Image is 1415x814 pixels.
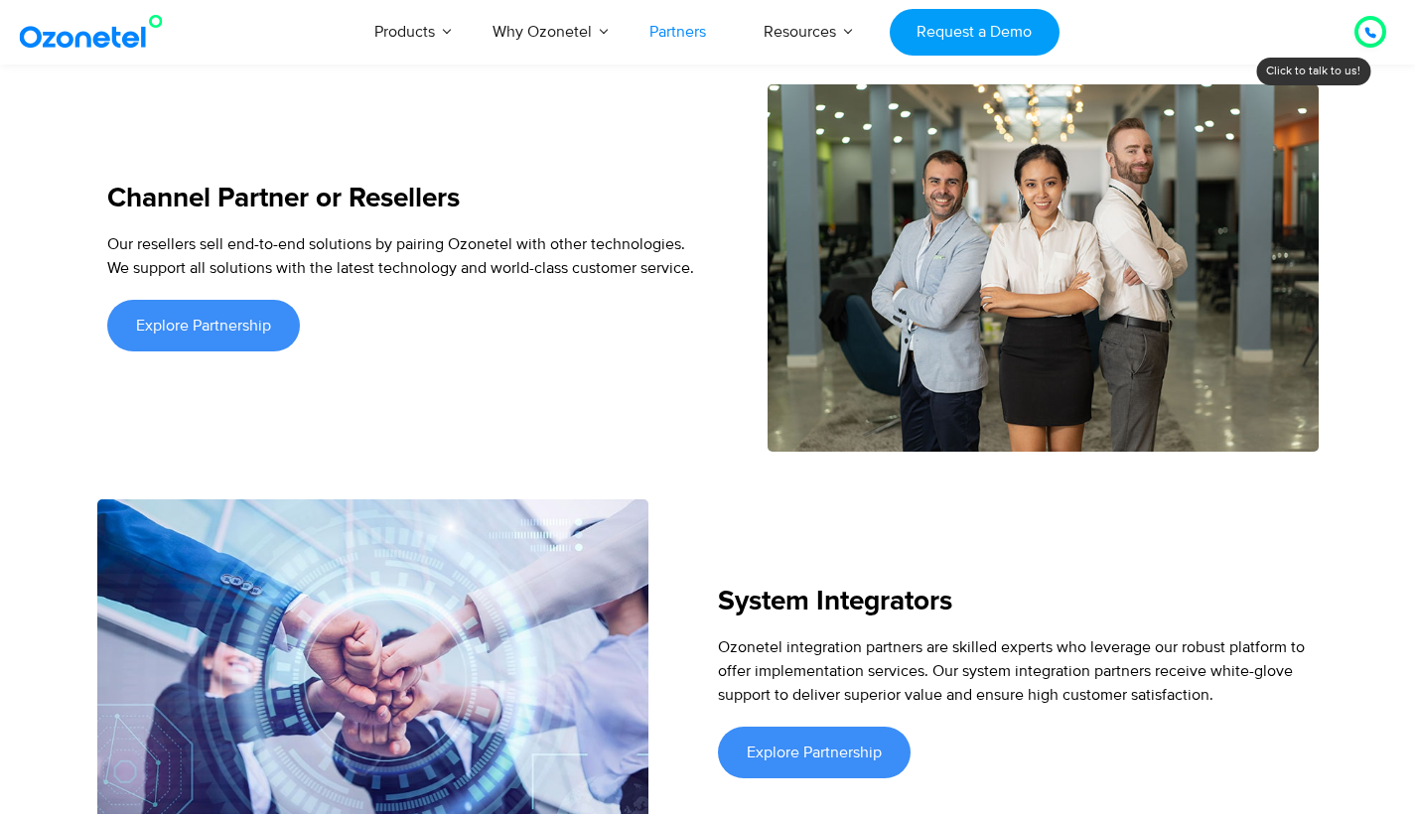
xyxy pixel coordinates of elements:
h5: System Integrators [718,588,1309,615]
span: Explore Partnership [747,745,882,760]
a: Explore Partnership [718,727,911,778]
div: Our resellers sell end-to-end solutions by pairing Ozonetel with other technologies. We support a... [107,232,698,280]
span: Explore Partnership [136,318,271,334]
a: Request a Demo [890,9,1060,56]
h5: Channel Partner or Resellers [107,185,698,212]
div: Ozonetel integration partners are skilled experts who leverage our robust platform to offer imple... [718,635,1309,707]
a: Explore Partnership [107,300,300,351]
